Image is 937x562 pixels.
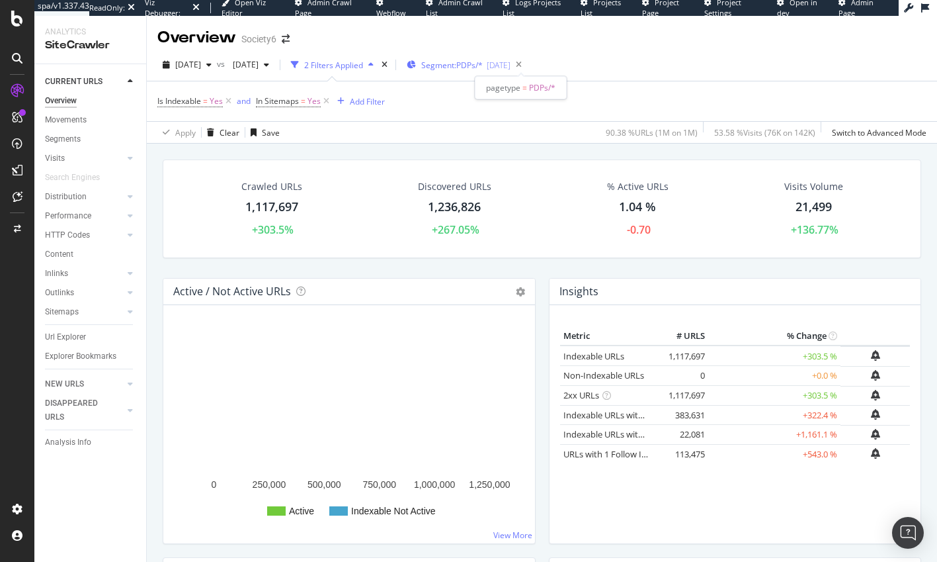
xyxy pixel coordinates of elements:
[286,54,379,75] button: 2 Filters Applied
[871,409,880,420] div: bell-plus
[89,3,125,13] div: ReadOnly:
[45,228,90,242] div: HTTP Codes
[157,122,196,143] button: Apply
[45,209,124,223] a: Performance
[45,171,100,185] div: Search Engines
[45,267,68,281] div: Inlinks
[708,346,840,366] td: +303.5 %
[795,199,832,216] div: 21,499
[241,32,276,46] div: Society6
[708,425,840,445] td: +1,161.1 %
[45,190,87,204] div: Distribution
[414,479,455,490] text: 1,000,000
[45,286,74,300] div: Outlinks
[619,199,656,216] div: 1.04 %
[627,222,651,238] div: -0.70
[560,326,656,346] th: Metric
[655,366,708,386] td: 0
[45,248,137,261] a: Content
[45,75,124,89] a: CURRENT URLS
[304,60,363,71] div: 2 Filters Applied
[237,95,251,107] button: and
[529,82,555,93] span: PDPs/*
[351,506,436,516] text: Indexable Not Active
[563,409,674,421] a: Indexable URLs with Bad H1
[301,95,306,107] span: =
[45,190,124,204] a: Distribution
[376,8,406,18] span: Webflow
[655,346,708,366] td: 1,117,697
[401,54,510,75] button: Segment:PDPs/*[DATE]
[563,350,624,362] a: Indexable URLs
[493,530,532,541] a: View More
[871,448,880,459] div: bell-plus
[563,389,599,401] a: 2xx URLs
[212,479,217,490] text: 0
[45,397,124,424] a: DISAPPEARED URLS
[379,58,390,71] div: times
[45,94,137,108] a: Overview
[45,350,137,363] a: Explorer Bookmarks
[45,377,84,391] div: NEW URLS
[289,506,314,516] text: Active
[45,26,136,38] div: Analytics
[217,58,227,70] span: vs
[469,479,510,490] text: 1,250,000
[871,390,880,400] div: bell-plus
[45,305,79,319] div: Sitemaps
[871,429,880,440] div: bell-plus
[45,209,91,223] div: Performance
[350,96,385,107] div: Add Filter
[428,199,481,216] div: 1,236,826
[45,286,124,300] a: Outlinks
[227,54,274,75] button: [DATE]
[45,171,113,185] a: Search Engines
[892,517,924,549] div: Open Intercom Messenger
[708,366,840,386] td: +0.0 %
[45,132,137,146] a: Segments
[45,228,124,242] a: HTTP Codes
[871,350,880,361] div: bell-plus
[708,386,840,406] td: +303.5 %
[245,199,298,216] div: 1,117,697
[175,127,196,138] div: Apply
[655,405,708,425] td: 383,631
[432,222,479,238] div: +267.05%
[606,127,698,138] div: 90.38 % URLs ( 1M on 1M )
[175,59,201,70] span: 2025 Sep. 13th
[516,287,525,297] i: Options
[563,369,644,381] a: Non-Indexable URLs
[45,94,77,108] div: Overview
[708,405,840,425] td: +322.4 %
[45,350,116,363] div: Explorer Bookmarks
[45,436,91,449] div: Analysis Info
[45,267,124,281] a: Inlinks
[220,127,239,138] div: Clear
[827,122,926,143] button: Switch to Advanced Mode
[45,132,81,146] div: Segments
[262,127,280,138] div: Save
[655,326,708,346] th: # URLS
[45,305,124,319] a: Sitemaps
[45,397,112,424] div: DISAPPEARED URLS
[487,60,510,71] div: [DATE]
[245,122,280,143] button: Save
[174,326,519,533] svg: A chart.
[256,95,299,107] span: In Sitemaps
[418,180,491,193] div: Discovered URLs
[307,479,341,490] text: 500,000
[45,113,137,127] a: Movements
[655,444,708,464] td: 113,475
[421,60,483,71] span: Segment: PDPs/*
[563,448,661,460] a: URLs with 1 Follow Inlink
[45,152,65,165] div: Visits
[227,59,259,70] span: 2025 Aug. 5th
[45,152,124,165] a: Visits
[45,330,86,344] div: Url Explorer
[45,75,102,89] div: CURRENT URLS
[282,34,290,44] div: arrow-right-arrow-left
[45,377,124,391] a: NEW URLS
[252,222,294,238] div: +303.5%
[714,127,815,138] div: 53.58 % Visits ( 76K on 142K )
